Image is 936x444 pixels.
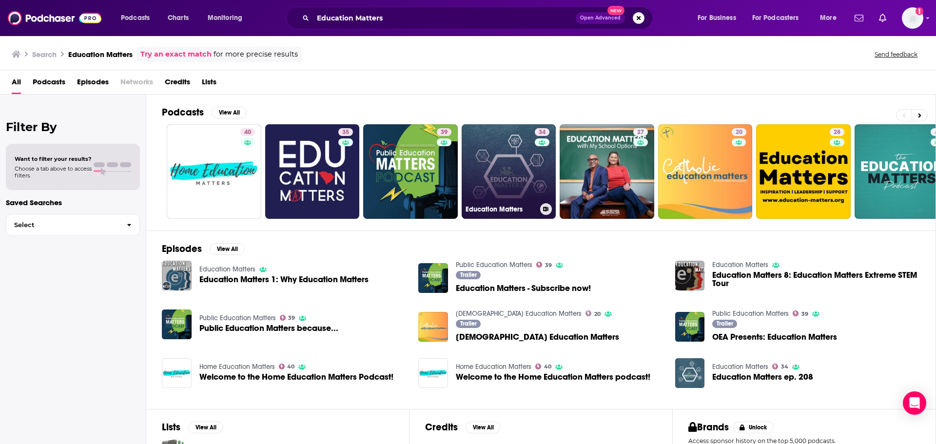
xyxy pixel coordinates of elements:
[712,333,837,341] a: OEA Presents: Education Matters
[68,50,133,59] h3: Education Matters
[77,74,109,94] a: Episodes
[460,272,477,278] span: Trailer
[712,271,920,288] a: Education Matters 8: Education Matters Extreme STEM Tour
[712,373,813,381] a: Education Matters ep. 208
[165,74,190,94] span: Credits
[338,128,353,136] a: 35
[162,421,180,433] h2: Lists
[746,10,813,26] button: open menu
[280,315,295,321] a: 39
[162,309,192,339] img: Public Education Matters because...
[536,262,552,268] a: 39
[199,265,255,273] a: Education Matters
[6,198,140,207] p: Saved Searches
[199,324,338,332] a: Public Education Matters because...
[418,263,448,293] img: Education Matters - Subscribe now!
[675,312,705,342] img: OEA Presents: Education Matters
[456,333,619,341] a: Catholic Education Matters
[168,11,189,25] span: Charts
[425,421,458,433] h2: Credits
[15,165,92,179] span: Choose a tab above to access filters.
[214,49,298,60] span: for more precise results
[834,128,840,137] span: 28
[658,124,753,219] a: 20
[199,373,393,381] span: Welcome to the Home Education Matters Podcast!
[539,128,546,137] span: 34
[15,155,92,162] span: Want to filter your results?
[916,7,923,15] svg: Add a profile image
[698,11,736,25] span: For Business
[199,363,275,371] a: Home Education Matters
[162,106,247,118] a: PodcastsView All
[210,243,245,255] button: View All
[6,222,119,228] span: Select
[121,11,150,25] span: Podcasts
[544,365,551,369] span: 40
[12,74,21,94] a: All
[732,128,746,136] a: 20
[535,128,549,136] a: 34
[120,74,153,94] span: Networks
[244,128,251,137] span: 40
[208,11,242,25] span: Monitoring
[772,364,788,369] a: 34
[756,124,851,219] a: 28
[712,363,768,371] a: Education Matters
[594,312,601,316] span: 20
[456,333,619,341] span: [DEMOGRAPHIC_DATA] Education Matters
[576,12,625,24] button: Open AdvancedNew
[162,421,223,433] a: ListsView All
[279,364,295,369] a: 40
[830,128,844,136] a: 28
[902,7,923,29] span: Logged in as arobertson1
[712,309,789,318] a: Public Education Matters
[342,128,349,137] span: 35
[161,10,195,26] a: Charts
[902,7,923,29] img: User Profile
[140,49,212,60] a: Try an exact match
[466,422,501,433] button: View All
[633,128,648,136] a: 27
[637,128,644,137] span: 27
[418,358,448,388] img: Welcome to the Home Education Matters podcast!
[456,373,650,381] span: Welcome to the Home Education Matters podcast!
[675,261,705,290] img: Education Matters 8: Education Matters Extreme STEM Tour
[8,9,101,27] img: Podchaser - Follow, Share and Rate Podcasts
[437,128,451,136] a: 39
[313,10,576,26] input: Search podcasts, credits, & more...
[212,107,247,118] button: View All
[456,284,591,292] span: Education Matters - Subscribe now!
[288,316,295,320] span: 39
[580,16,621,20] span: Open Advanced
[851,10,867,26] a: Show notifications dropdown
[199,275,369,284] a: Education Matters 1: Why Education Matters
[287,365,294,369] span: 40
[114,10,162,26] button: open menu
[363,124,458,219] a: 39
[265,124,360,219] a: 35
[545,263,552,268] span: 39
[32,50,57,59] h3: Search
[902,7,923,29] button: Show profile menu
[813,10,849,26] button: open menu
[162,106,204,118] h2: Podcasts
[202,74,216,94] a: Lists
[456,363,531,371] a: Home Education Matters
[675,358,705,388] img: Education Matters ep. 208
[585,310,601,316] a: 20
[801,312,808,316] span: 39
[418,312,448,342] img: Catholic Education Matters
[33,74,65,94] span: Podcasts
[691,10,748,26] button: open menu
[162,358,192,388] img: Welcome to the Home Education Matters Podcast!
[162,261,192,290] img: Education Matters 1: Why Education Matters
